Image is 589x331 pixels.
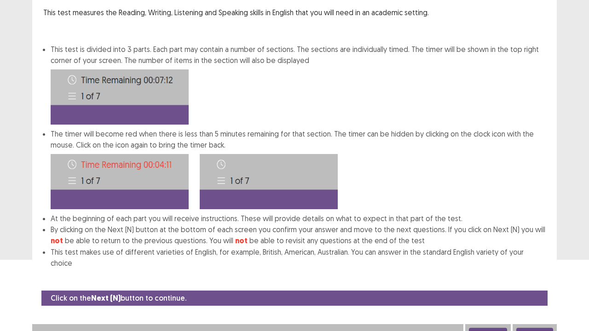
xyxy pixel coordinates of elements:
li: At the beginning of each part you will receive instructions. These will provide details on what t... [51,213,546,224]
img: Time-image [51,154,189,209]
li: This test makes use of different varieties of English, for example, British, American, Australian... [51,246,546,268]
img: Time-image [51,69,189,125]
li: The timer will become red when there is less than 5 minutes remaining for that section. The timer... [51,128,546,213]
p: Click on the button to continue. [51,292,186,304]
strong: Next (N) [91,293,121,303]
strong: not [51,236,63,245]
img: Time-image [200,154,338,209]
strong: not [235,236,248,245]
p: This test measures the Reading, Writing, Listening and Speaking skills in English that you will n... [43,7,546,18]
li: This test is divided into 3 parts. Each part may contain a number of sections. The sections are i... [51,44,546,125]
li: By clicking on the Next (N) button at the bottom of each screen you confirm your answer and move ... [51,224,546,246]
